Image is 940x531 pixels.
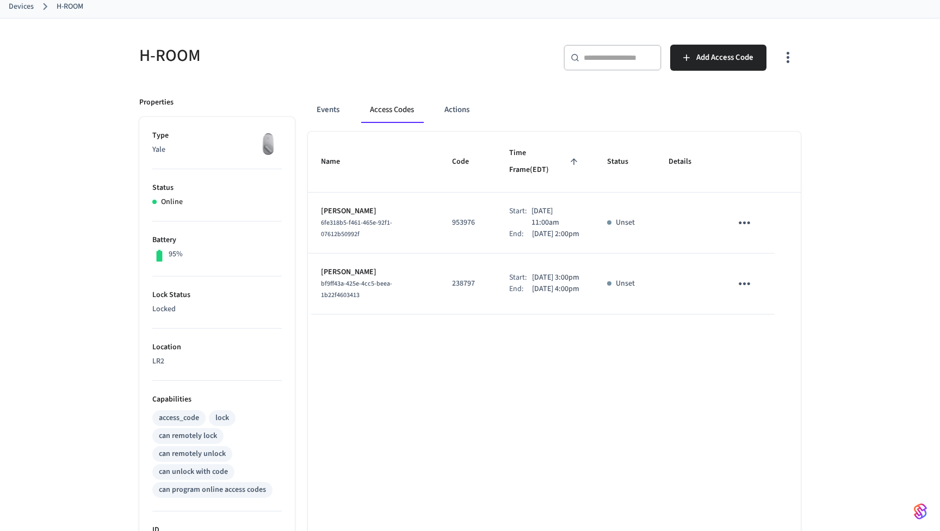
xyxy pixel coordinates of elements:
[532,272,579,283] p: [DATE] 3:00pm
[509,145,581,179] span: Time Frame(EDT)
[152,182,282,194] p: Status
[139,97,174,108] p: Properties
[696,51,753,65] span: Add Access Code
[152,304,282,315] p: Locked
[616,217,635,229] p: Unset
[321,279,392,300] span: bf9ff43a-425e-4cc5-beea-1b22f4603413
[9,1,34,13] a: Devices
[452,153,483,170] span: Code
[509,229,532,240] div: End:
[509,272,532,283] div: Start:
[532,229,579,240] p: [DATE] 2:00pm
[152,234,282,246] p: Battery
[215,412,229,424] div: lock
[531,206,581,229] p: [DATE] 11:00am
[159,466,228,478] div: can unlock with code
[670,45,766,71] button: Add Access Code
[169,249,183,260] p: 95%
[152,342,282,353] p: Location
[509,283,532,295] div: End:
[616,278,635,289] p: Unset
[152,144,282,156] p: Yale
[308,97,801,123] div: ant example
[361,97,423,123] button: Access Codes
[152,289,282,301] p: Lock Status
[321,153,354,170] span: Name
[159,430,217,442] div: can remotely lock
[159,484,266,496] div: can program online access codes
[152,130,282,141] p: Type
[308,97,348,123] button: Events
[159,412,199,424] div: access_code
[607,153,642,170] span: Status
[914,503,927,520] img: SeamLogoGradient.69752ec5.svg
[255,130,282,157] img: August Wifi Smart Lock 3rd Gen, Silver, Front
[669,153,706,170] span: Details
[452,278,483,289] p: 238797
[308,132,801,314] table: sticky table
[152,394,282,405] p: Capabilities
[139,45,463,67] h5: H-ROOM
[321,206,426,217] p: [PERSON_NAME]
[321,267,426,278] p: [PERSON_NAME]
[57,1,83,13] a: H-ROOM
[452,217,483,229] p: 953976
[436,97,478,123] button: Actions
[509,206,531,229] div: Start:
[159,448,226,460] div: can remotely unlock
[152,356,282,367] p: LR2
[532,283,579,295] p: [DATE] 4:00pm
[321,218,392,239] span: 6fe318b5-f461-465e-92f1-07612b50992f
[161,196,183,208] p: Online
